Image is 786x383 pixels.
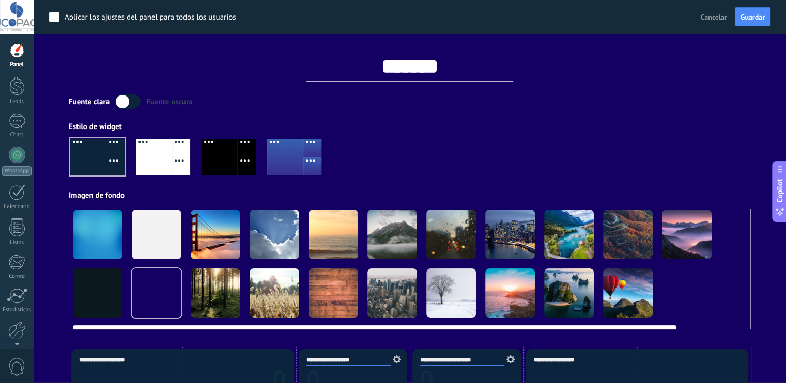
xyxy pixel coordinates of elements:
[69,190,751,200] div: Imagen de fondo
[735,7,770,27] button: Guardar
[775,179,785,203] span: Copilot
[65,12,236,23] div: Aplicar los ajustes del panel para todos los usuarios
[701,12,727,22] span: Cancelar
[146,97,193,107] div: Fuente oscura
[2,307,32,313] div: Estadísticas
[741,13,765,21] span: Guardar
[697,9,731,25] button: Cancelar
[2,61,32,68] div: Panel
[69,122,751,132] div: Estilo de widget
[2,203,32,210] div: Calendario
[2,166,32,176] div: WhatsApp
[2,240,32,246] div: Listas
[69,97,110,107] div: Fuente clara
[2,99,32,105] div: Leads
[2,273,32,280] div: Correo
[2,132,32,138] div: Chats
